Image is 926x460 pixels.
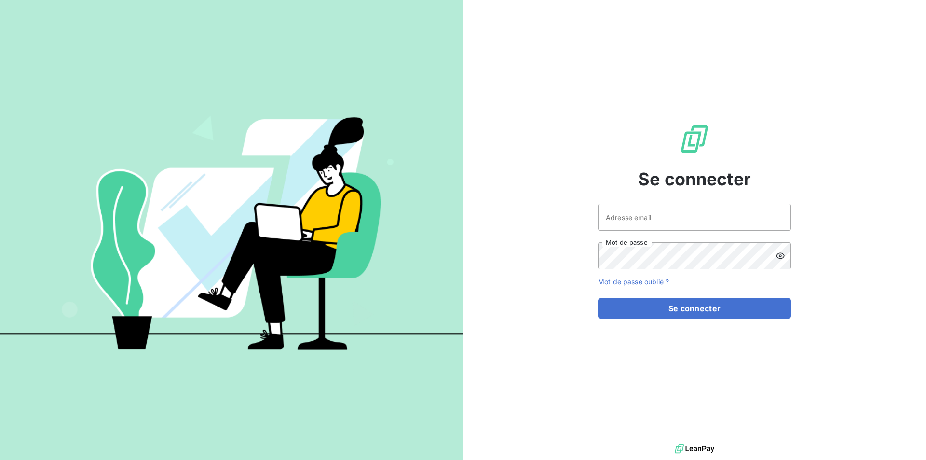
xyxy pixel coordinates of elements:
[675,442,714,456] img: logo
[598,298,791,319] button: Se connecter
[598,278,669,286] a: Mot de passe oublié ?
[679,124,710,154] img: Logo LeanPay
[638,166,751,192] span: Se connecter
[598,204,791,231] input: placeholder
